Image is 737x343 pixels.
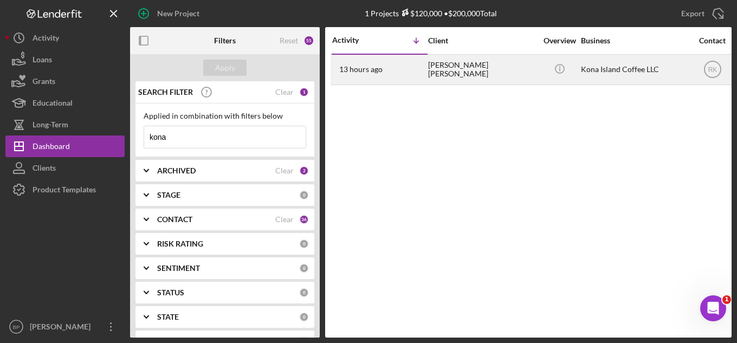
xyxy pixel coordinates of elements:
[5,49,125,70] button: Loans
[157,3,199,24] div: New Project
[700,295,726,321] iframe: Intercom live chat
[157,215,192,224] b: CONTACT
[275,215,294,224] div: Clear
[13,324,20,330] text: BP
[157,313,179,321] b: STATE
[299,166,309,176] div: 2
[138,88,193,96] b: SEARCH FILTER
[681,3,704,24] div: Export
[581,55,689,84] div: Kona Island Coffee LLC
[299,190,309,200] div: 0
[33,27,59,51] div: Activity
[303,35,314,46] div: 55
[299,239,309,249] div: 0
[27,316,98,340] div: [PERSON_NAME]
[130,3,210,24] button: New Project
[299,87,309,97] div: 1
[5,316,125,338] button: BP[PERSON_NAME]
[339,65,383,74] time: 2025-10-15 05:44
[33,179,96,203] div: Product Templates
[33,135,70,160] div: Dashboard
[722,295,731,304] span: 1
[157,240,203,248] b: RISK RATING
[5,70,125,92] button: Grants
[670,3,732,24] button: Export
[299,288,309,297] div: 0
[33,49,52,73] div: Loans
[332,36,380,44] div: Activity
[299,312,309,322] div: 0
[157,264,200,273] b: SENTIMENT
[692,36,733,45] div: Contact
[5,157,125,179] button: Clients
[5,92,125,114] button: Educational
[5,135,125,157] button: Dashboard
[215,60,235,76] div: Apply
[299,215,309,224] div: 36
[144,112,306,120] div: Applied in combination with filters below
[203,60,247,76] button: Apply
[539,36,580,45] div: Overview
[33,92,73,117] div: Educational
[280,36,298,45] div: Reset
[399,9,442,18] div: $120,000
[275,166,294,175] div: Clear
[5,27,125,49] button: Activity
[214,36,236,45] b: Filters
[33,157,56,182] div: Clients
[708,66,717,74] text: RK
[275,88,294,96] div: Clear
[5,179,125,200] button: Product Templates
[157,191,180,199] b: STAGE
[157,288,184,297] b: STATUS
[365,9,497,18] div: 1 Projects • $200,000 Total
[33,114,68,138] div: Long-Term
[581,36,689,45] div: Business
[157,166,196,175] b: ARCHIVED
[5,114,125,135] button: Long-Term
[33,70,55,95] div: Grants
[428,36,536,45] div: Client
[428,55,536,84] div: [PERSON_NAME] [PERSON_NAME]
[299,263,309,273] div: 0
